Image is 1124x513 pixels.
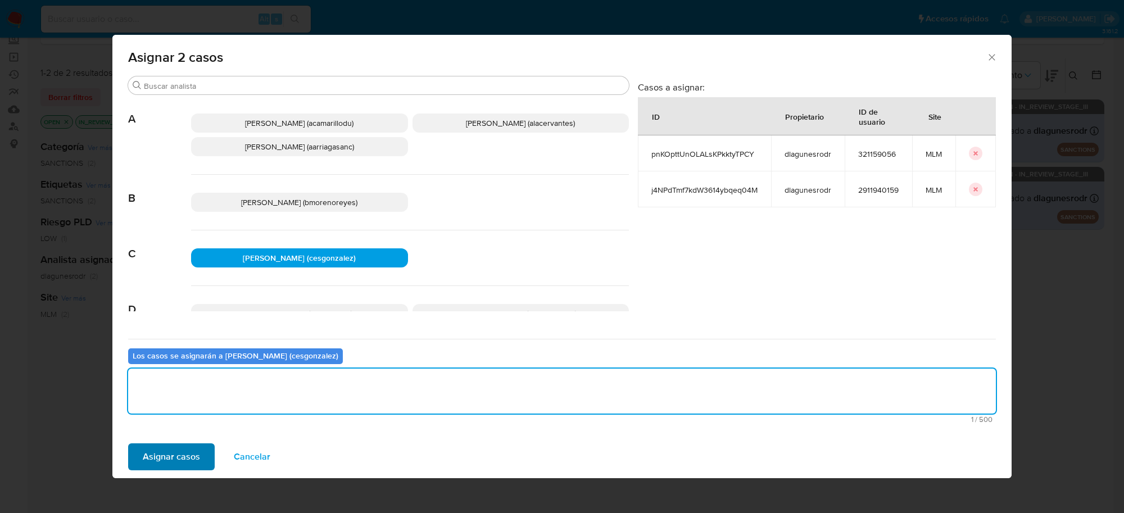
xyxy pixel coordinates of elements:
span: [PERSON_NAME] (cesgonzalez) [243,252,356,264]
button: icon-button [969,147,982,160]
span: [PERSON_NAME] (aarriagasanc) [245,141,354,152]
span: [PERSON_NAME] (dlagunesrodr) [465,308,577,319]
div: Propietario [772,103,837,130]
div: [PERSON_NAME] (aarriagasanc) [191,137,408,156]
span: 321159056 [858,149,899,159]
span: [PERSON_NAME] (acamarillodu) [245,117,353,129]
span: [PERSON_NAME] (dgoicochea) [247,308,352,319]
span: C [128,230,191,261]
h3: Casos a asignar: [638,81,996,93]
span: Asignar 2 casos [128,51,986,64]
div: [PERSON_NAME] (dgoicochea) [191,304,408,323]
span: j4NPdTmf7kdW3614ybqeq04M [651,185,758,195]
div: ID de usuario [845,98,912,135]
span: A [128,96,191,126]
div: [PERSON_NAME] (dlagunesrodr) [413,304,629,323]
span: D [128,286,191,316]
span: MLM [926,149,942,159]
div: [PERSON_NAME] (bmorenoreyes) [191,193,408,212]
span: Asignar casos [143,444,200,469]
span: Máximo 500 caracteres [132,416,992,423]
button: Cerrar ventana [986,52,996,62]
div: assign-modal [112,35,1012,478]
div: [PERSON_NAME] (acamarillodu) [191,114,408,133]
span: 2911940159 [858,185,899,195]
div: [PERSON_NAME] (cesgonzalez) [191,248,408,267]
button: Asignar casos [128,443,215,470]
div: [PERSON_NAME] (alacervantes) [413,114,629,133]
div: Site [915,103,955,130]
button: icon-button [969,183,982,196]
span: B [128,175,191,205]
span: [PERSON_NAME] (alacervantes) [466,117,575,129]
input: Buscar analista [144,81,624,91]
span: dlagunesrodr [785,149,831,159]
span: dlagunesrodr [785,185,831,195]
button: Buscar [133,81,142,90]
span: Cancelar [234,444,270,469]
div: ID [638,103,673,130]
span: [PERSON_NAME] (bmorenoreyes) [241,197,357,208]
button: Cancelar [219,443,285,470]
span: MLM [926,185,942,195]
span: pnKOpttUnOLALsKPkktyTPCY [651,149,758,159]
b: Los casos se asignarán a [PERSON_NAME] (cesgonzalez) [133,350,338,361]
